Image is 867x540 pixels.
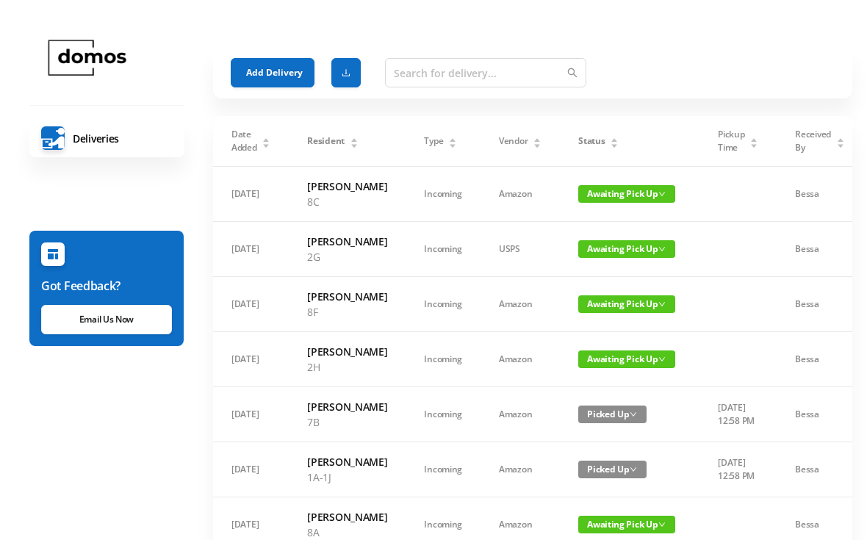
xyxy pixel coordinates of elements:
span: Vendor [499,134,528,148]
td: Bessa [777,222,863,277]
i: icon: down [630,466,637,473]
a: Email Us Now [41,305,172,334]
i: icon: caret-up [449,136,457,140]
i: icon: caret-down [533,142,542,146]
td: Incoming [406,387,481,442]
span: Received By [795,128,831,154]
i: icon: caret-down [449,142,457,146]
i: icon: caret-up [750,136,758,140]
td: Bessa [777,442,863,497]
i: icon: caret-up [836,136,844,140]
button: Add Delivery [231,58,314,87]
td: [DATE] [213,167,289,222]
td: Bessa [777,387,863,442]
td: Incoming [406,332,481,387]
i: icon: caret-down [750,142,758,146]
td: USPS [481,222,560,277]
p: 8A [307,525,387,540]
td: Incoming [406,442,481,497]
h6: [PERSON_NAME] [307,454,387,469]
p: 8C [307,194,387,209]
i: icon: caret-down [611,142,619,146]
span: Picked Up [578,406,647,423]
div: Sort [448,136,457,145]
i: icon: down [658,300,666,308]
i: icon: down [658,245,666,253]
span: Awaiting Pick Up [578,240,675,258]
i: icon: caret-up [611,136,619,140]
td: Incoming [406,277,481,332]
td: [DATE] [213,387,289,442]
span: Type [424,134,443,148]
i: icon: down [658,190,666,198]
span: Pickup Time [718,128,744,154]
td: Amazon [481,277,560,332]
td: [DATE] 12:58 PM [699,442,777,497]
i: icon: caret-down [836,142,844,146]
td: [DATE] [213,222,289,277]
span: Date Added [231,128,257,154]
p: 1A-1J [307,469,387,485]
div: Sort [262,136,270,145]
span: Picked Up [578,461,647,478]
span: Awaiting Pick Up [578,295,675,313]
div: Sort [533,136,542,145]
td: [DATE] [213,332,289,387]
td: Bessa [777,332,863,387]
button: icon: download [331,58,361,87]
div: Sort [836,136,845,145]
i: icon: search [567,68,578,78]
h6: [PERSON_NAME] [307,344,387,359]
span: Awaiting Pick Up [578,516,675,533]
a: Deliveries [29,119,184,157]
td: Bessa [777,277,863,332]
h6: [PERSON_NAME] [307,289,387,304]
i: icon: down [630,411,637,418]
td: [DATE] 12:58 PM [699,387,777,442]
h6: [PERSON_NAME] [307,399,387,414]
td: Amazon [481,387,560,442]
p: 2G [307,249,387,264]
i: icon: caret-up [533,136,542,140]
span: Awaiting Pick Up [578,350,675,368]
td: Amazon [481,442,560,497]
i: icon: caret-up [262,136,270,140]
td: Amazon [481,167,560,222]
td: Amazon [481,332,560,387]
h6: [PERSON_NAME] [307,509,387,525]
span: Awaiting Pick Up [578,185,675,203]
div: Sort [350,136,359,145]
i: icon: down [658,521,666,528]
p: 8F [307,304,387,320]
h6: [PERSON_NAME] [307,234,387,249]
div: Sort [749,136,758,145]
h6: [PERSON_NAME] [307,179,387,194]
h6: Got Feedback? [41,277,172,295]
td: [DATE] [213,277,289,332]
i: icon: caret-down [350,142,358,146]
p: 7B [307,414,387,430]
span: Resident [307,134,345,148]
i: icon: caret-up [350,136,358,140]
input: Search for delivery... [385,58,586,87]
div: Sort [610,136,619,145]
td: [DATE] [213,442,289,497]
span: Status [578,134,605,148]
td: Incoming [406,222,481,277]
td: Incoming [406,167,481,222]
i: icon: down [658,356,666,363]
td: Bessa [777,167,863,222]
p: 2H [307,359,387,375]
i: icon: caret-down [262,142,270,146]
